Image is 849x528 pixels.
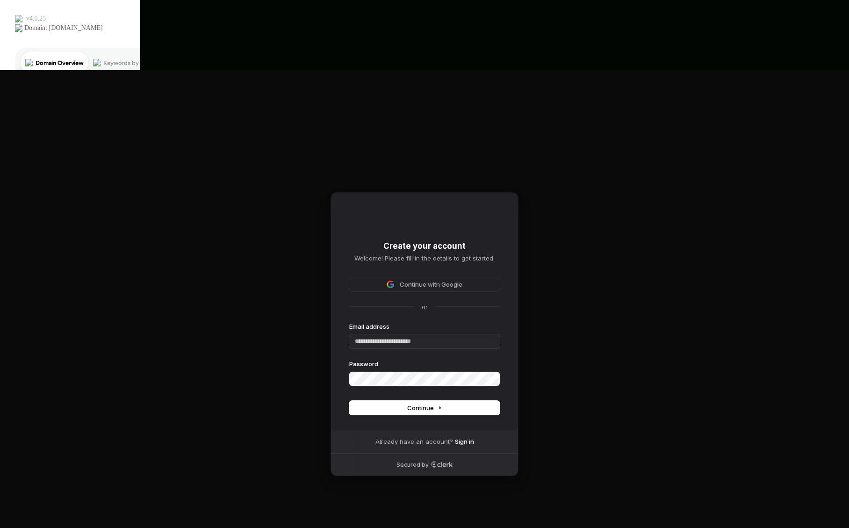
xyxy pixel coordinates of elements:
[422,303,428,311] p: or
[400,280,462,289] span: Continue with Google
[349,322,389,331] label: Email address
[396,461,429,469] p: Secured by
[375,437,453,446] span: Already have an account?
[349,401,500,415] button: Continue
[349,360,378,368] label: Password
[24,24,103,32] div: Domain: [DOMAIN_NAME]
[36,60,84,66] div: Domain Overview
[349,254,500,262] p: Welcome! Please fill in the details to get started.
[15,24,22,32] img: website_grey.svg
[349,241,500,252] h1: Create your account
[479,373,498,384] button: Show password
[25,59,33,66] img: tab_domain_overview_orange.svg
[387,281,394,288] img: Sign in with Google
[15,15,22,22] img: logo_orange.svg
[455,437,474,446] a: Sign in
[349,277,500,291] button: Sign in with GoogleContinue with Google
[431,461,453,468] a: Clerk logo
[93,59,101,66] img: tab_keywords_by_traffic_grey.svg
[407,404,442,412] span: Continue
[103,60,158,66] div: Keywords by Traffic
[26,15,46,22] div: v 4.0.25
